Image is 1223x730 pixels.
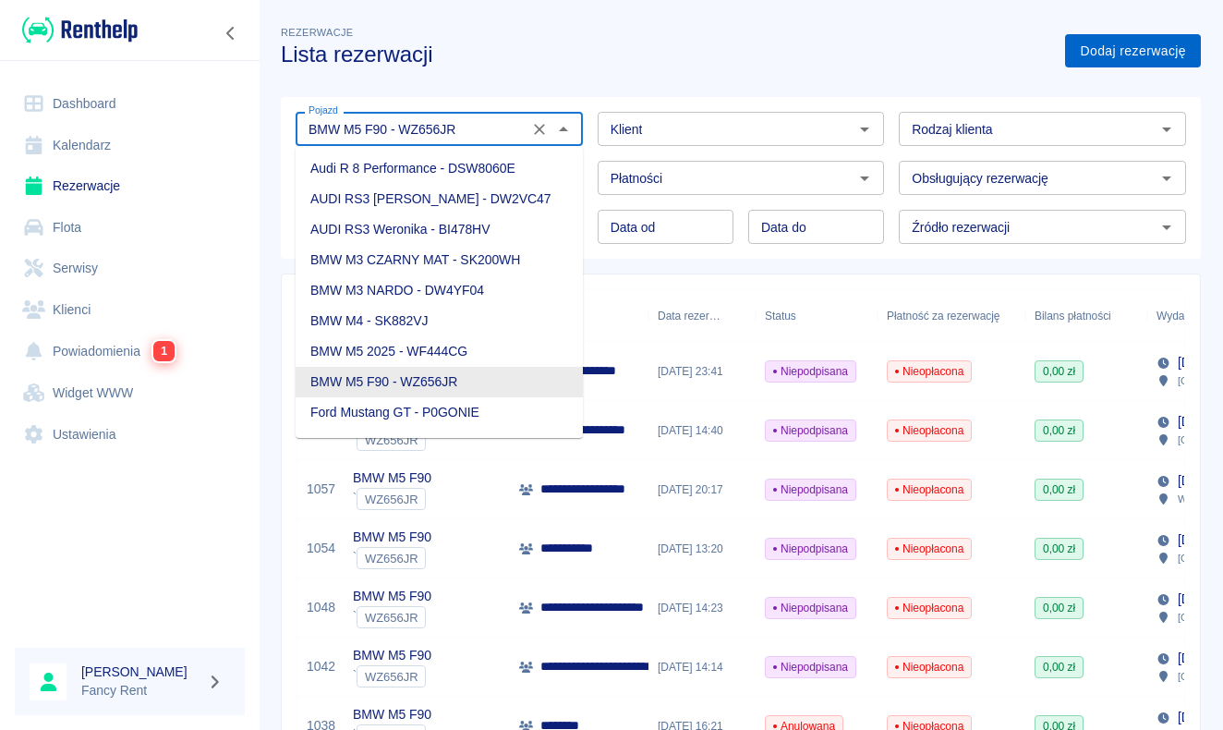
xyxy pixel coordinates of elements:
[296,336,583,367] li: BMW M5 2025 - WF444CG
[353,665,431,687] div: `
[296,275,583,306] li: BMW M3 NARDO - DW4YF04
[888,541,971,557] span: Nieopłacona
[1065,34,1201,68] a: Dodaj rezerwację
[1035,541,1083,557] span: 0,00 zł
[1035,659,1083,675] span: 0,00 zł
[307,657,335,676] a: 1042
[852,116,878,142] button: Otwórz
[527,116,552,142] button: Wyczyść
[15,330,245,372] a: Powiadomienia1
[1154,214,1180,240] button: Otwórz
[15,125,245,166] a: Kalendarz
[357,611,426,625] span: WZ656JR
[353,488,431,510] div: `
[307,598,335,617] a: 1048
[281,42,1050,67] h3: Lista rezerwacji
[153,341,175,361] span: 1
[15,248,245,289] a: Serwisy
[648,638,756,697] div: [DATE] 14:14
[1154,116,1180,142] button: Otwórz
[1035,290,1111,342] div: Bilans płatności
[852,165,878,191] button: Otwórz
[217,21,245,45] button: Zwiń nawigację
[766,541,855,557] span: Niepodpisana
[720,303,746,329] button: Sort
[281,27,353,38] span: Rezerwacje
[888,481,971,498] span: Nieopłacona
[296,397,583,428] li: Ford Mustang GT - P0GONIE
[648,519,756,578] div: [DATE] 13:20
[353,547,431,569] div: `
[296,214,583,245] li: AUDI RS3 Weronika - BI478HV
[766,600,855,616] span: Niepodpisana
[1035,600,1083,616] span: 0,00 zł
[353,705,431,724] p: BMW M5 F90
[81,681,200,700] p: Fancy Rent
[15,83,245,125] a: Dashboard
[1035,422,1083,439] span: 0,00 zł
[648,460,756,519] div: [DATE] 20:17
[648,401,756,460] div: [DATE] 14:40
[22,15,138,45] img: Renthelp logo
[15,372,245,414] a: Widget WWW
[15,414,245,456] a: Ustawienia
[888,422,971,439] span: Nieopłacona
[598,210,733,244] input: DD.MM.YYYY
[510,290,648,342] div: Klient
[1035,481,1083,498] span: 0,00 zł
[756,290,878,342] div: Status
[353,468,431,488] p: BMW M5 F90
[296,184,583,214] li: AUDI RS3 [PERSON_NAME] - DW2VC47
[15,165,245,207] a: Rezerwacje
[1035,363,1083,380] span: 0,00 zł
[296,428,583,458] li: MERCEDES A45S - D1FANCY
[551,116,576,142] button: Zamknij
[353,606,431,628] div: `
[296,245,583,275] li: BMW M3 CZARNY MAT - SK200WH
[357,493,426,506] span: WZ656JR
[887,290,1000,342] div: Płatność za rezerwację
[766,363,855,380] span: Niepodpisana
[357,433,426,447] span: WZ656JR
[766,422,855,439] span: Niepodpisana
[357,670,426,684] span: WZ656JR
[765,290,796,342] div: Status
[648,342,756,401] div: [DATE] 23:41
[296,367,583,397] li: BMW M5 F90 - WZ656JR
[888,600,971,616] span: Nieopłacona
[766,481,855,498] span: Niepodpisana
[888,363,971,380] span: Nieopłacona
[878,290,1025,342] div: Płatność za rezerwację
[357,552,426,566] span: WZ656JR
[15,207,245,249] a: Flota
[648,578,756,638] div: [DATE] 14:23
[15,15,138,45] a: Renthelp logo
[353,429,431,451] div: `
[1025,290,1147,342] div: Bilans płatności
[307,539,335,558] a: 1054
[1154,165,1180,191] button: Otwórz
[353,587,431,606] p: BMW M5 F90
[658,290,720,342] div: Data rezerwacji
[888,659,971,675] span: Nieopłacona
[296,306,583,336] li: BMW M4 - SK882VJ
[1156,290,1199,342] div: Wydanie
[81,663,200,681] h6: [PERSON_NAME]
[748,210,884,244] input: DD.MM.YYYY
[766,659,855,675] span: Niepodpisana
[648,290,756,342] div: Data rezerwacji
[353,528,431,547] p: BMW M5 F90
[309,103,338,117] label: Pojazd
[353,646,431,665] p: BMW M5 F90
[15,289,245,331] a: Klienci
[307,480,335,499] a: 1057
[296,153,583,184] li: Audi R 8 Performance - DSW8060E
